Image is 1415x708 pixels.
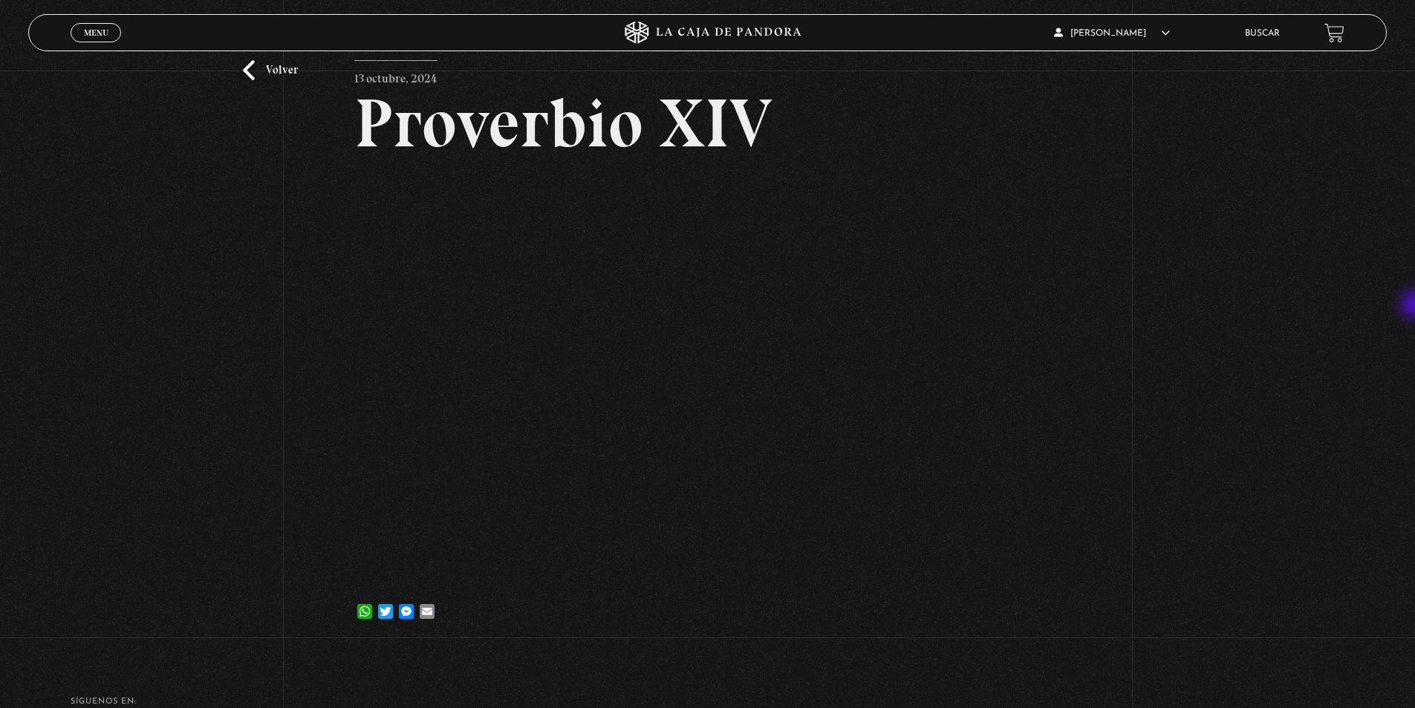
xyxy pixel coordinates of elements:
a: Messenger [396,589,417,619]
h4: SÍguenos en: [71,698,1344,706]
span: Menu [84,28,108,37]
a: Twitter [375,589,396,619]
iframe: Dailymotion video player – Proverbios XIV (69) [354,180,1061,577]
a: Buscar [1245,29,1280,38]
a: Volver [243,60,298,80]
a: Email [417,589,437,619]
span: [PERSON_NAME] [1054,29,1170,38]
h2: Proverbio XIV [354,89,1061,157]
a: WhatsApp [354,589,375,619]
a: View your shopping cart [1324,23,1344,43]
span: Cerrar [79,41,114,51]
p: 13 octubre, 2024 [354,60,437,90]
